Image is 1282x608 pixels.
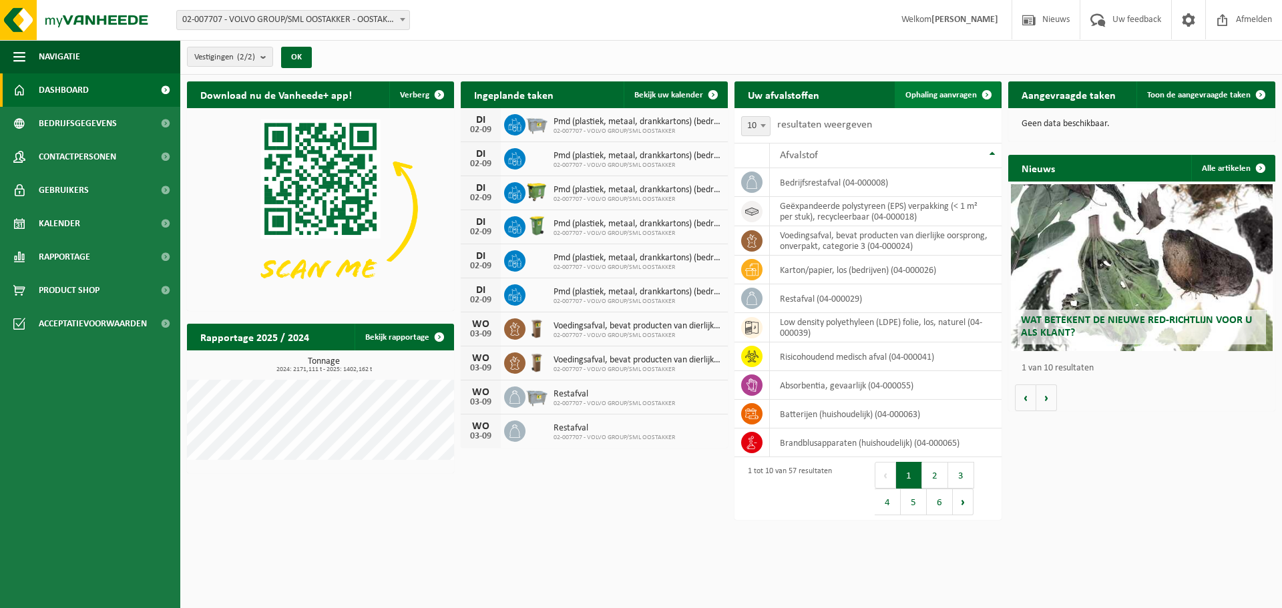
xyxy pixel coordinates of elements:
[39,307,147,340] span: Acceptatievoorwaarden
[39,274,99,307] span: Product Shop
[554,196,721,204] span: 02-007707 - VOLVO GROUP/SML OOSTAKKER
[525,180,548,203] img: WB-1100-HPE-GN-50
[770,226,1002,256] td: voedingsafval, bevat producten van dierlijke oorsprong, onverpakt, categorie 3 (04-000024)
[1147,91,1251,99] span: Toon de aangevraagde taken
[777,119,872,130] label: resultaten weergeven
[554,127,721,135] span: 02-007707 - VOLVO GROUP/SML OOSTAKKER
[554,400,675,408] span: 02-007707 - VOLVO GROUP/SML OOSTAKKER
[554,389,675,400] span: Restafval
[554,253,721,264] span: Pmd (plastiek, metaal, drankkartons) (bedrijven)
[525,384,548,407] img: WB-2500-GAL-GY-01
[931,15,998,25] strong: [PERSON_NAME]
[875,489,901,515] button: 4
[895,81,1000,108] a: Ophaling aanvragen
[1036,384,1057,411] button: Volgende
[554,434,675,442] span: 02-007707 - VOLVO GROUP/SML OOSTAKKER
[467,285,494,296] div: DI
[770,197,1002,226] td: geëxpandeerde polystyreen (EPS) verpakking (< 1 m² per stuk), recycleerbaar (04-000018)
[1011,184,1273,351] a: Wat betekent de nieuwe RED-richtlijn voor u als klant?
[467,421,494,432] div: WO
[1008,155,1068,181] h2: Nieuws
[1022,119,1262,129] p: Geen data beschikbaar.
[1008,81,1129,107] h2: Aangevraagde taken
[194,47,255,67] span: Vestigingen
[467,125,494,135] div: 02-09
[554,355,721,366] span: Voedingsafval, bevat producten van dierlijke oorsprong, onverpakt, categorie 3
[554,219,721,230] span: Pmd (plastiek, metaal, drankkartons) (bedrijven)
[467,228,494,237] div: 02-09
[875,462,896,489] button: Previous
[770,400,1002,428] td: batterijen (huishoudelijk) (04-000063)
[467,432,494,441] div: 03-09
[187,81,365,107] h2: Download nu de Vanheede+ app!
[194,357,454,373] h3: Tonnage
[770,168,1002,197] td: bedrijfsrestafval (04-000008)
[39,174,89,207] span: Gebruikers
[467,115,494,125] div: DI
[554,162,721,170] span: 02-007707 - VOLVO GROUP/SML OOSTAKKER
[194,366,454,373] span: 2024: 2171,111 t - 2025: 1402,162 t
[1021,315,1252,338] span: Wat betekent de nieuwe RED-richtlijn voor u als klant?
[39,107,117,140] span: Bedrijfsgegevens
[554,230,721,238] span: 02-007707 - VOLVO GROUP/SML OOSTAKKER
[554,287,721,298] span: Pmd (plastiek, metaal, drankkartons) (bedrijven)
[39,207,80,240] span: Kalender
[554,264,721,272] span: 02-007707 - VOLVO GROUP/SML OOSTAKKER
[525,112,548,135] img: WB-2500-GAL-GY-01
[467,387,494,398] div: WO
[281,47,312,68] button: OK
[467,262,494,271] div: 02-09
[389,81,453,108] button: Verberg
[187,324,323,350] h2: Rapportage 2025 / 2024
[237,53,255,61] count: (2/2)
[922,462,948,489] button: 2
[927,489,953,515] button: 6
[1136,81,1274,108] a: Toon de aangevraagde taken
[1022,364,1269,373] p: 1 van 10 resultaten
[467,296,494,305] div: 02-09
[770,313,1002,342] td: low density polyethyleen (LDPE) folie, los, naturel (04-000039)
[901,489,927,515] button: 5
[467,330,494,339] div: 03-09
[467,149,494,160] div: DI
[467,398,494,407] div: 03-09
[554,366,721,374] span: 02-007707 - VOLVO GROUP/SML OOSTAKKER
[525,316,548,339] img: WB-0140-HPE-BN-01
[770,256,1002,284] td: karton/papier, los (bedrijven) (04-000026)
[554,332,721,340] span: 02-007707 - VOLVO GROUP/SML OOSTAKKER
[525,350,548,373] img: WB-0140-HPE-BN-01
[1191,155,1274,182] a: Alle artikelen
[624,81,726,108] a: Bekijk uw kalender
[554,185,721,196] span: Pmd (plastiek, metaal, drankkartons) (bedrijven)
[39,240,90,274] span: Rapportage
[770,428,1002,457] td: brandblusapparaten (huishoudelijk) (04-000065)
[741,461,832,517] div: 1 tot 10 van 57 resultaten
[554,117,721,127] span: Pmd (plastiek, metaal, drankkartons) (bedrijven)
[770,371,1002,400] td: absorbentia, gevaarlijk (04-000055)
[467,353,494,364] div: WO
[554,151,721,162] span: Pmd (plastiek, metaal, drankkartons) (bedrijven)
[554,321,721,332] span: Voedingsafval, bevat producten van dierlijke oorsprong, onverpakt, categorie 3
[554,298,721,306] span: 02-007707 - VOLVO GROUP/SML OOSTAKKER
[400,91,429,99] span: Verberg
[1015,384,1036,411] button: Vorige
[953,489,974,515] button: Next
[467,194,494,203] div: 02-09
[187,47,273,67] button: Vestigingen(2/2)
[461,81,567,107] h2: Ingeplande taken
[467,251,494,262] div: DI
[467,319,494,330] div: WO
[770,284,1002,313] td: restafval (04-000029)
[634,91,703,99] span: Bekijk uw kalender
[780,150,818,161] span: Afvalstof
[187,108,454,308] img: Download de VHEPlus App
[770,342,1002,371] td: risicohoudend medisch afval (04-000041)
[734,81,833,107] h2: Uw afvalstoffen
[39,40,80,73] span: Navigatie
[467,364,494,373] div: 03-09
[177,11,409,29] span: 02-007707 - VOLVO GROUP/SML OOSTAKKER - OOSTAKKER
[355,324,453,350] a: Bekijk rapportage
[467,160,494,169] div: 02-09
[742,117,770,135] span: 10
[896,462,922,489] button: 1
